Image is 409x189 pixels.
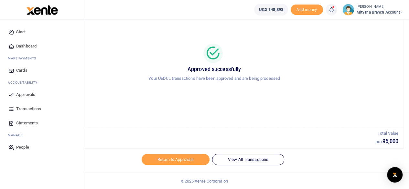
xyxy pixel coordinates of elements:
[291,7,323,12] a: Add money
[252,4,291,16] li: Wallet ballance
[357,4,404,10] small: [PERSON_NAME]
[16,144,29,151] span: People
[357,9,404,15] span: Mityana Branch Account
[291,5,323,15] span: Add money
[5,63,79,78] a: Cards
[11,56,36,61] span: ake Payments
[5,130,79,140] li: M
[5,39,79,53] a: Dashboard
[30,138,376,145] h5: 1
[254,4,288,16] a: UGX 148,393
[5,116,79,130] a: Statements
[5,102,79,116] a: Transactions
[16,29,26,35] span: Start
[5,53,79,63] li: M
[376,138,398,145] h5: 96,000
[5,88,79,102] a: Approvals
[259,6,283,13] span: UGX 148,393
[5,25,79,39] a: Start
[33,66,396,73] h5: Approved successfully
[16,106,41,112] span: Transactions
[387,167,403,183] div: Open Intercom Messenger
[11,133,23,138] span: anage
[16,91,35,98] span: Approvals
[30,130,376,137] p: Total Transactions
[16,67,27,74] span: Cards
[16,120,38,126] span: Statements
[16,43,37,49] span: Dashboard
[376,130,398,137] p: Total Value
[26,7,58,12] a: logo-small logo-large logo-large
[342,4,354,16] img: profile-user
[5,78,79,88] li: Ac
[27,5,58,15] img: logo-large
[33,75,396,82] p: Your UEDCL transactions have been approved and are being processed
[142,154,210,165] a: Return to Approvals
[13,80,37,85] span: countability
[5,140,79,154] a: People
[212,154,284,165] a: View All Transactions
[342,4,404,16] a: profile-user [PERSON_NAME] Mityana Branch Account
[291,5,323,15] li: Toup your wallet
[376,140,382,144] small: UGX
